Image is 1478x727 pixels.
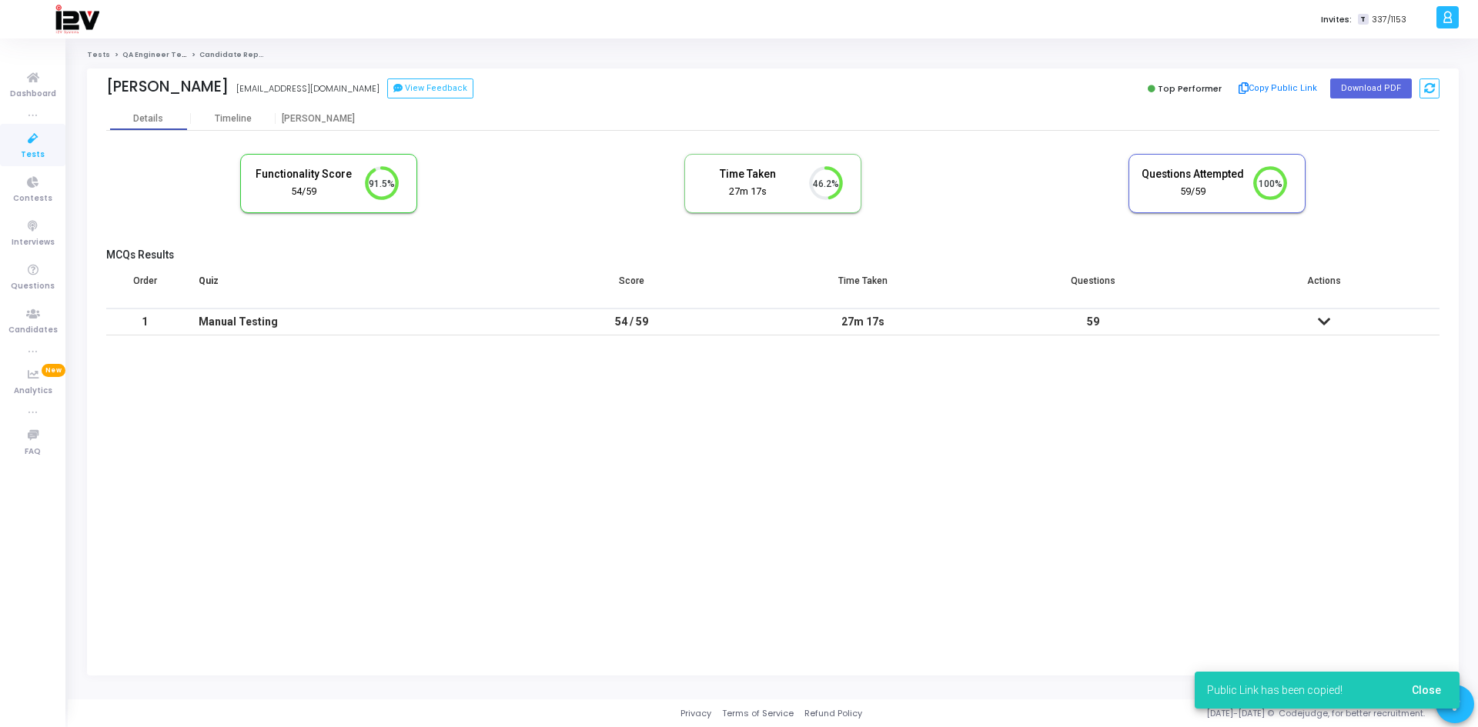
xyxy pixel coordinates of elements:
div: 54/59 [252,185,356,199]
th: Quiz [183,265,517,308]
div: 27m 17s [697,185,800,199]
th: Time Taken [747,265,978,308]
label: Invites: [1321,13,1352,26]
span: FAQ [25,445,41,459]
span: Top Performer [1158,82,1222,95]
td: 59 [978,308,1209,335]
div: 59/59 [1141,185,1244,199]
span: Candidate Report [199,50,270,59]
a: Privacy [680,707,711,720]
button: Download PDF [1330,78,1412,98]
div: [DATE]-[DATE] © Codejudge, for better recruitment. [862,707,1459,720]
span: Close [1412,684,1441,696]
th: Actions [1209,265,1440,308]
nav: breadcrumb [87,50,1459,60]
div: [PERSON_NAME] [106,78,229,95]
th: Order [106,265,183,308]
span: Dashboard [10,88,56,101]
span: New [42,364,65,377]
span: Interviews [12,236,55,249]
div: [EMAIL_ADDRESS][DOMAIN_NAME] [236,82,380,95]
span: T [1358,14,1368,25]
span: Public Link has been copied! [1207,682,1343,698]
a: Tests [87,50,110,59]
span: Questions [11,280,55,293]
div: Manual Testing [199,309,501,335]
td: 54 / 59 [517,308,747,335]
span: Contests [13,192,52,205]
th: Questions [978,265,1209,308]
h5: Functionality Score [252,168,356,181]
div: Details [133,113,163,125]
a: QA Engineer Test-Dronacharya College of Engineering 2026 [122,50,357,59]
h5: MCQs Results [106,248,1440,262]
span: 337/1153 [1372,13,1406,26]
button: View Feedback [387,78,473,98]
span: Candidates [8,324,58,337]
div: 27m 17s [763,309,963,335]
h5: Questions Attempted [1141,168,1244,181]
a: Terms of Service [722,707,794,720]
a: Refund Policy [804,707,862,720]
th: Score [517,265,747,308]
img: logo [55,4,99,35]
div: Timeline [215,113,252,125]
td: 1 [106,308,183,335]
div: [PERSON_NAME] [276,113,360,125]
h5: Time Taken [697,168,800,181]
button: Close [1399,676,1453,704]
span: Tests [21,148,45,162]
button: Copy Public Link [1234,77,1323,100]
span: Analytics [14,385,52,398]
